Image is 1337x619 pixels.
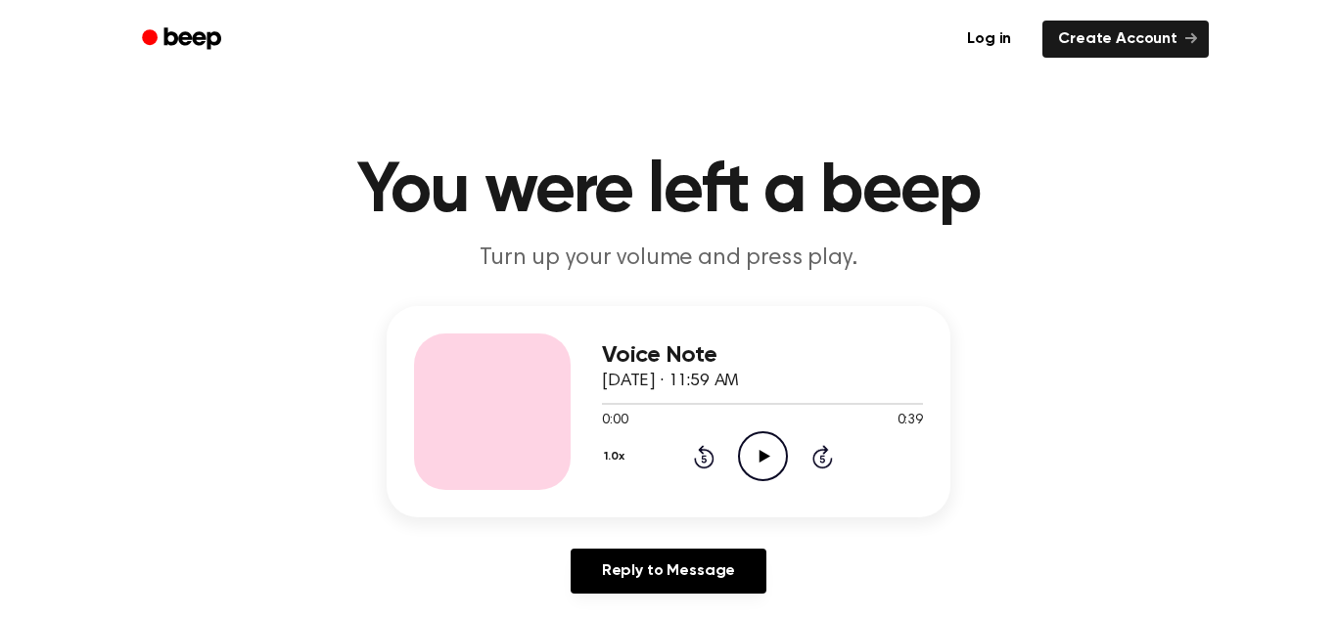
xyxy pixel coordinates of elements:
span: [DATE] · 11:59 AM [602,373,739,390]
a: Beep [128,21,239,59]
h1: You were left a beep [167,156,1170,227]
span: 0:39 [898,411,923,431]
a: Reply to Message [571,549,766,594]
span: 0:00 [602,411,627,431]
p: Turn up your volume and press play. [293,243,1044,275]
button: 1.0x [602,440,631,473]
a: Log in [947,17,1031,62]
h3: Voice Note [602,342,923,369]
a: Create Account [1042,21,1209,58]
